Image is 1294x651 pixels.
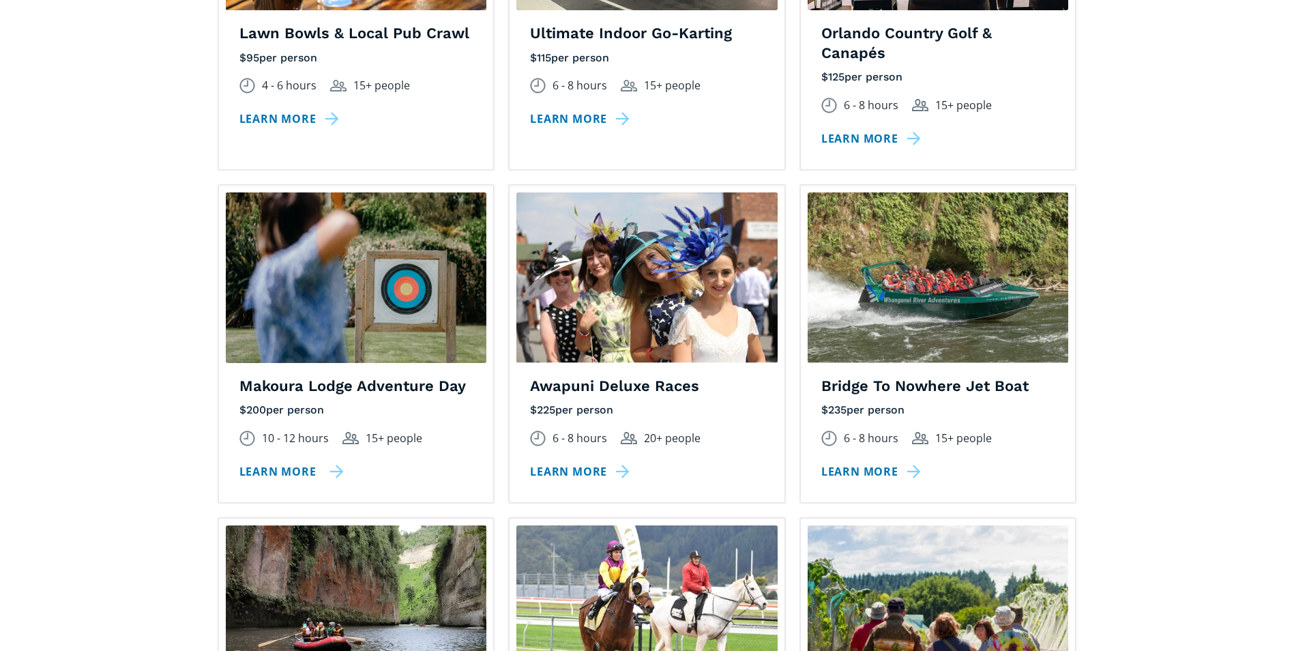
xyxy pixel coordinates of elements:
h4: Bridge To Nowhere Jet Boat [821,377,1055,396]
img: Duration [821,98,837,113]
div: 10 - 12 hours [262,429,329,448]
div: 235 [828,403,847,418]
div: per person [844,70,902,85]
img: A group of customers in life jackets riding a fast-moving jet boat along a river [808,192,1069,363]
a: Learn more [530,109,634,129]
div: 6 - 8 hours [844,96,898,115]
div: per person [847,403,905,418]
div: per person [259,50,317,66]
div: $ [821,403,828,418]
div: 15+ people [353,76,410,96]
img: Duration [239,78,255,93]
h4: Makoura Lodge Adventure Day [239,377,473,396]
img: Duration [530,431,546,446]
h4: Lawn Bowls & Local Pub Crawl [239,24,473,44]
div: 200 [246,403,266,418]
h4: Orlando Country Golf & Canapés [821,24,1055,63]
div: 225 [537,403,555,418]
a: Learn more [821,129,926,149]
div: $ [530,403,537,418]
img: Group size [342,432,359,444]
div: 6 - 8 hours [553,76,607,96]
div: 15+ people [366,429,422,448]
img: Duration [530,78,546,93]
a: Learn more [530,462,634,482]
div: $ [239,50,246,66]
img: A woman pulling back the string of a bow and aiming for an archery target. [226,192,487,363]
img: Group size [912,432,928,444]
div: 6 - 8 hours [844,429,898,448]
div: 15+ people [935,96,992,115]
h4: Awapuni Deluxe Races [530,377,764,396]
h4: Ultimate Indoor Go-Karting [530,24,764,44]
div: 95 [246,50,259,66]
div: 115 [537,50,551,66]
div: 6 - 8 hours [553,429,607,448]
div: per person [555,403,613,418]
div: per person [266,403,324,418]
div: $ [821,70,828,85]
a: Learn more [239,109,344,129]
div: 4 - 6 hours [262,76,317,96]
a: Learn more [239,462,344,482]
img: Group size [330,80,347,91]
img: Group size [621,80,637,91]
img: Duration [239,431,255,446]
div: 15+ people [644,76,701,96]
div: per person [551,50,609,66]
div: 20+ people [644,429,701,448]
img: Group size [621,432,637,444]
img: Duration [821,431,837,446]
div: 15+ people [935,429,992,448]
img: Group size [912,99,928,111]
div: $ [530,50,537,66]
a: Learn more [821,462,926,482]
img: A group of ladies dressed formally for the races [516,192,778,363]
div: $ [239,403,246,418]
div: 125 [828,70,844,85]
